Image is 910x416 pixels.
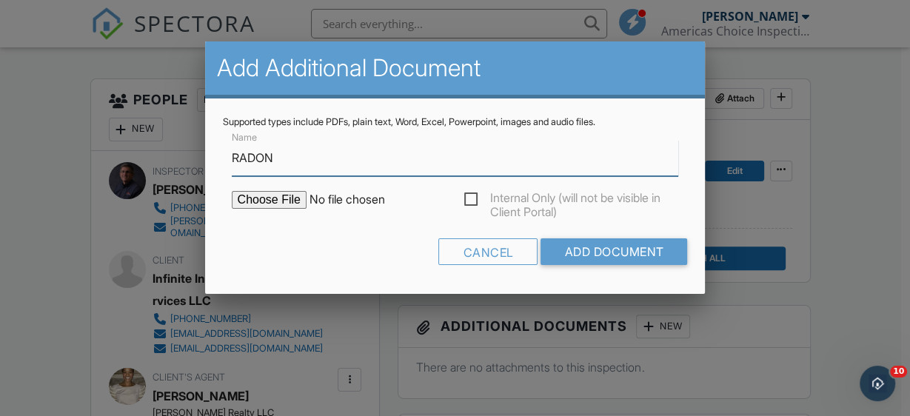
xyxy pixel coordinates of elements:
div: Cancel [438,238,538,265]
span: 10 [890,366,907,378]
input: Add Document [541,238,687,265]
h2: Add Additional Document [217,53,694,83]
iframe: Intercom live chat [860,366,895,401]
label: Name [232,131,257,144]
label: Internal Only (will not be visible in Client Portal) [464,191,679,209]
div: Supported types include PDFs, plain text, Word, Excel, Powerpoint, images and audio files. [223,116,688,128]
